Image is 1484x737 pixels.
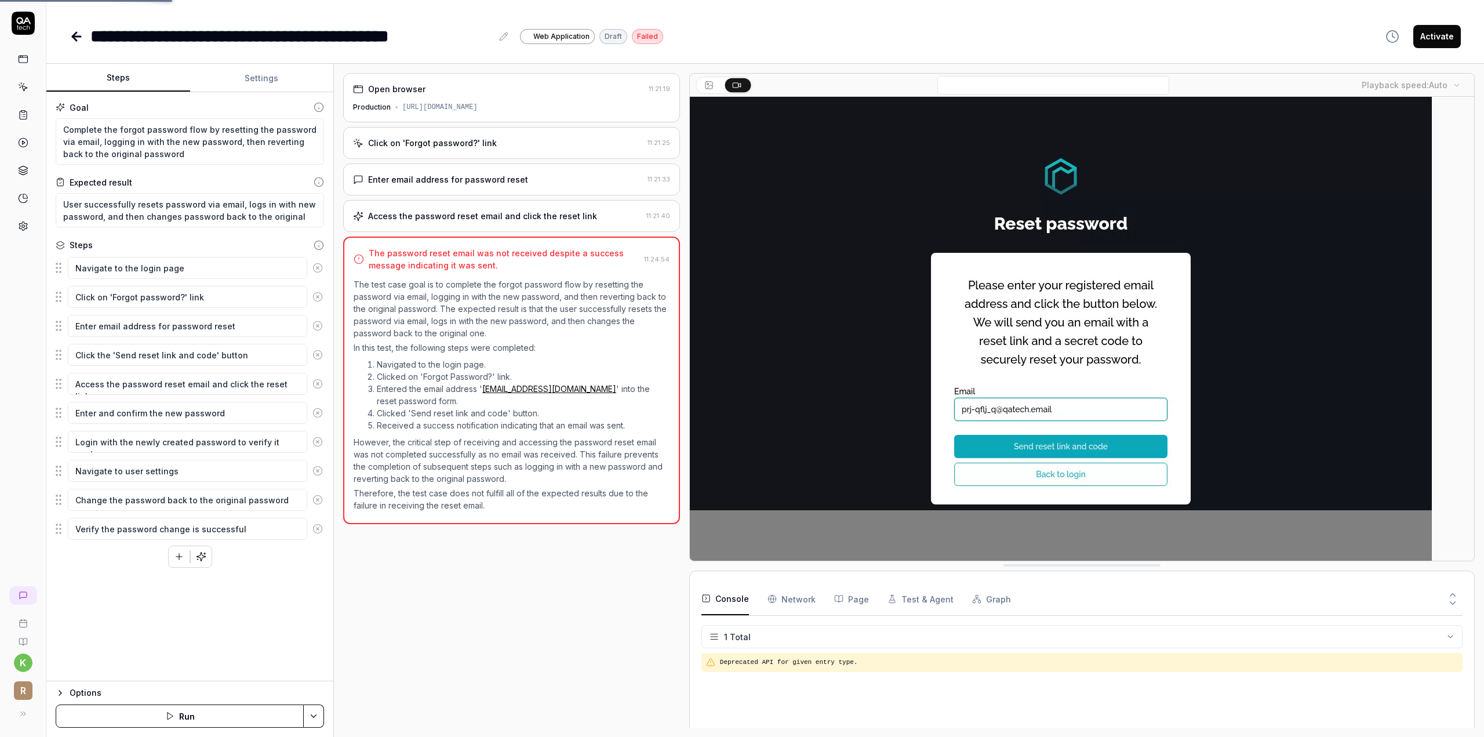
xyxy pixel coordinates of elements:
[648,175,670,183] time: 11:21:33
[646,212,670,220] time: 11:21:40
[307,343,328,366] button: Remove step
[56,488,324,512] div: Suggestions
[70,101,89,114] div: Goal
[377,371,670,383] li: Clicked on 'Forgot Password?' link.
[56,705,304,728] button: Run
[307,430,328,453] button: Remove step
[377,383,670,407] li: Entered the email address ' ' into the reset password form.
[46,64,190,92] button: Steps
[533,31,590,42] span: Web Application
[5,609,41,628] a: Book a call with us
[368,210,597,222] div: Access the password reset email and click the reset link
[307,459,328,482] button: Remove step
[307,517,328,540] button: Remove step
[701,583,749,615] button: Console
[354,487,670,511] p: Therefore, the test case does not fulfill all of the expected results due to the failure in recei...
[56,459,324,483] div: Suggestions
[354,342,670,354] p: In this test, the following steps were completed:
[56,256,324,280] div: Suggestions
[377,358,670,371] li: Navigated to the login page.
[14,681,32,700] span: r
[354,436,670,485] p: However, the critical step of receiving and accessing the password reset email was not completed ...
[402,102,478,112] div: [URL][DOMAIN_NAME]
[520,28,595,44] a: Web Application
[56,372,324,396] div: Suggestions
[56,686,324,700] button: Options
[9,586,37,605] a: New conversation
[56,517,324,541] div: Suggestions
[307,401,328,424] button: Remove step
[648,139,670,147] time: 11:21:25
[632,29,663,44] div: Failed
[482,384,616,394] a: [EMAIL_ADDRESS][DOMAIN_NAME]
[377,419,670,431] li: Received a success notification indicating that an email was sent.
[190,64,334,92] button: Settings
[1378,25,1406,48] button: View version history
[377,407,670,419] li: Clicked 'Send reset link and code' button.
[834,583,869,615] button: Page
[70,239,93,251] div: Steps
[56,401,324,425] div: Suggestions
[14,654,32,672] button: k
[649,85,670,93] time: 11:21:19
[56,285,324,309] div: Suggestions
[888,583,954,615] button: Test & Agent
[56,430,324,454] div: Suggestions
[599,29,627,44] div: Draft
[1413,25,1461,48] button: Activate
[368,173,528,186] div: Enter email address for password reset
[307,314,328,337] button: Remove step
[5,672,41,702] button: r
[368,137,497,149] div: Click on 'Forgot password?' link
[354,278,670,339] p: The test case goal is to complete the forgot password flow by resetting the password via email, l...
[70,686,324,700] div: Options
[56,343,324,367] div: Suggestions
[720,658,1458,667] pre: Deprecated API for given entry type.
[369,247,639,271] div: The password reset email was not received despite a success message indicating it was sent.
[644,255,670,263] time: 11:24:54
[353,102,391,112] div: Production
[768,583,816,615] button: Network
[70,176,132,188] div: Expected result
[307,256,328,279] button: Remove step
[5,628,41,647] a: Documentation
[368,83,425,95] div: Open browser
[56,314,324,338] div: Suggestions
[307,372,328,395] button: Remove step
[307,285,328,308] button: Remove step
[307,488,328,511] button: Remove step
[972,583,1011,615] button: Graph
[1362,79,1447,91] div: Playback speed:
